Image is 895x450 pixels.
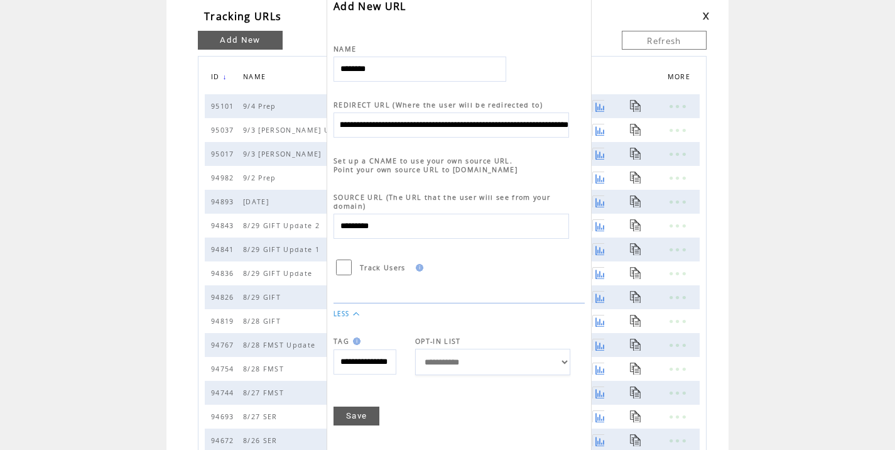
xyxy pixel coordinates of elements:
span: Point your own source URL to [DOMAIN_NAME] [334,165,518,174]
a: Click to copy URL for text blast to clipboard [630,434,642,446]
span: SOURCE URL (The URL that the user will see from your domain) [334,193,550,211]
span: Track Users [360,263,406,272]
a: Click to view a graph [592,387,604,398]
span: 94672 [211,436,237,445]
span: REDIRECT URL (Where the user will be redirected to) [334,101,543,109]
span: Set up a CNAME to use your own source URL. [334,156,513,165]
a: Click to view a graph [592,434,604,446]
span: 8/27 FMST [243,388,287,397]
span: 94693 [211,412,237,421]
span: 8/27 SER [243,412,281,421]
span: 94744 [211,388,237,397]
span: NAME [334,45,356,53]
a: Click to copy URL for text blast to clipboard [630,410,642,422]
a: Save [334,407,379,425]
a: Click to view a graph [592,410,604,422]
span: TAG [334,337,349,346]
span: 8/26 SER [243,436,281,445]
a: LESS [334,310,349,318]
img: help.gif [349,337,361,345]
span: OPT-IN LIST [415,337,461,346]
a: Click to copy URL for text blast to clipboard [630,387,642,398]
img: help.gif [412,264,423,272]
